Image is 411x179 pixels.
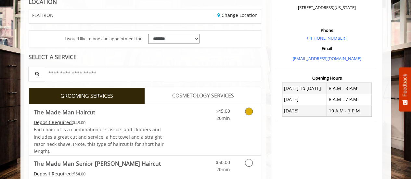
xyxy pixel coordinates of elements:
span: $50.00 [215,159,230,165]
span: Each haircut is a combination of scissors and clippers and includes a great cut and service, a ho... [34,126,164,154]
button: Feedback - Show survey [399,67,411,111]
td: [DATE] [282,94,327,105]
div: $48.00 [34,119,164,126]
div: SELECT A SERVICE [29,54,262,60]
td: [DATE] [282,105,327,116]
td: 8 A.M - 8 P.M [327,83,372,94]
span: 20min [216,166,230,173]
div: $54.00 [34,170,164,177]
span: 20min [216,115,230,121]
span: I would like to book an appointment for [65,35,142,42]
td: 10 A.M - 7 P.M [327,105,372,116]
span: This service needs some Advance to be paid before we block your appointment [34,171,73,177]
td: 8 A.M - 7 P.M [327,94,372,105]
button: Service Search [28,67,45,81]
h3: Phone [278,28,375,32]
span: FLATIRON [32,13,54,18]
b: The Made Man Senior [PERSON_NAME] Haircut [34,159,161,168]
a: + [PHONE_NUMBER]. [306,35,347,41]
span: GROOMING SERVICES [60,92,113,100]
b: The Made Man Haircut [34,108,95,117]
p: [STREET_ADDRESS][US_STATE] [278,4,375,11]
h3: Opening Hours [277,76,377,80]
a: [EMAIL_ADDRESS][DOMAIN_NAME] [292,56,361,61]
span: COSMETOLOGY SERVICES [172,92,234,100]
span: Feedback [402,74,408,96]
h3: Email [278,46,375,51]
span: This service needs some Advance to be paid before we block your appointment [34,119,73,125]
a: Change Location [217,12,258,18]
span: $45.00 [215,108,230,114]
td: [DATE] To [DATE] [282,83,327,94]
